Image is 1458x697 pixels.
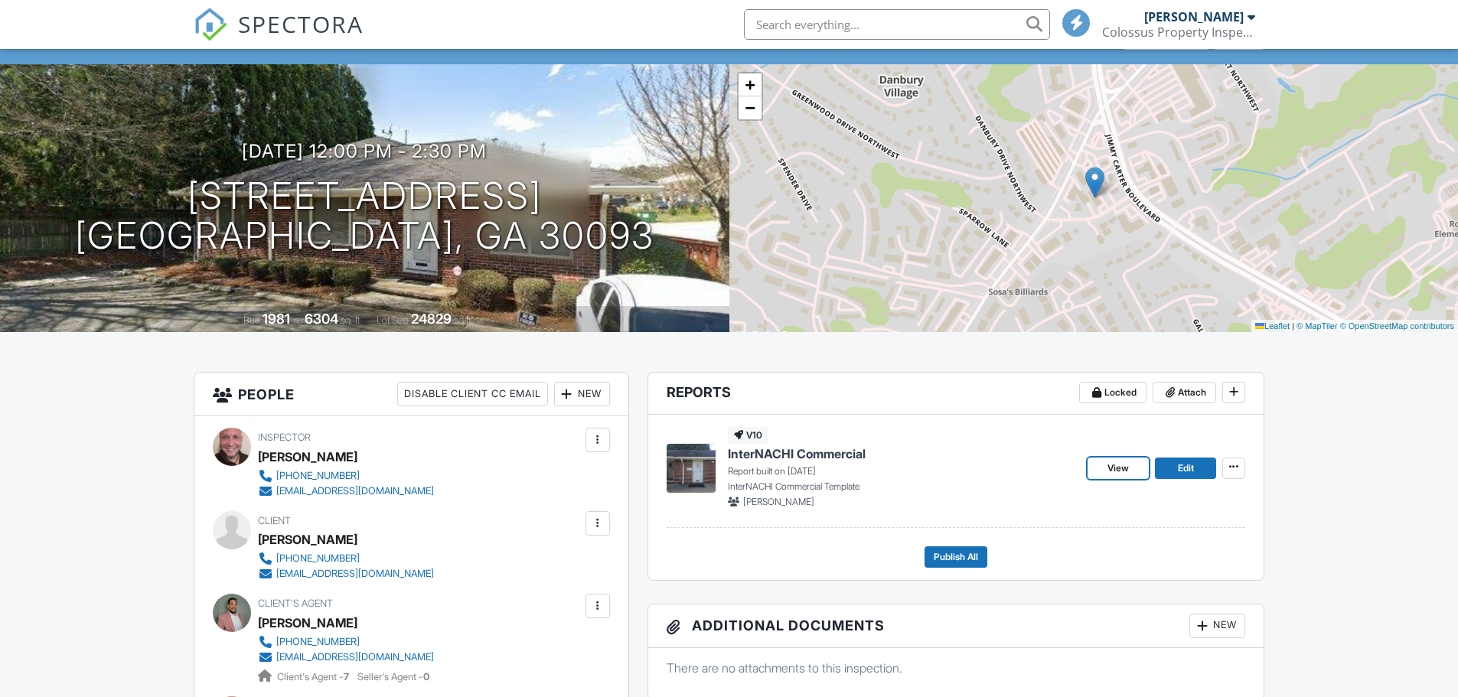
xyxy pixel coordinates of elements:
div: [PHONE_NUMBER] [276,470,360,482]
strong: 0 [423,671,429,682]
span: Client's Agent - [277,671,351,682]
a: [EMAIL_ADDRESS][DOMAIN_NAME] [258,566,434,581]
a: [PHONE_NUMBER] [258,551,434,566]
h3: [DATE] 12:00 pm - 2:30 pm [242,141,487,161]
div: [PERSON_NAME] [258,528,357,551]
p: There are no attachments to this inspection. [667,660,1246,676]
a: [PERSON_NAME] [258,611,357,634]
img: Marker [1085,167,1104,198]
div: [PERSON_NAME] [258,445,357,468]
div: [PHONE_NUMBER] [276,552,360,565]
a: Leaflet [1255,321,1290,331]
span: Seller's Agent - [357,671,429,682]
a: [PHONE_NUMBER] [258,634,434,650]
span: Client's Agent [258,598,333,609]
span: | [1292,321,1294,331]
img: The Best Home Inspection Software - Spectora [194,8,227,41]
span: SPECTORA [238,8,364,40]
a: © MapTiler [1297,321,1338,331]
a: Zoom out [739,96,762,119]
div: 1981 [263,311,290,327]
div: [PERSON_NAME] [1144,9,1244,24]
div: [EMAIL_ADDRESS][DOMAIN_NAME] [276,485,434,497]
div: 24829 [411,311,452,327]
span: Client [258,515,291,526]
div: [EMAIL_ADDRESS][DOMAIN_NAME] [276,651,434,663]
div: New [1189,614,1245,638]
a: Zoom in [739,73,762,96]
input: Search everything... [744,9,1050,40]
div: Client View [1124,28,1208,49]
span: − [745,98,755,117]
div: 6304 [305,311,338,327]
a: [PHONE_NUMBER] [258,468,434,484]
div: [EMAIL_ADDRESS][DOMAIN_NAME] [276,568,434,580]
span: sq.ft. [454,314,473,326]
div: Disable Client CC Email [397,382,548,406]
div: Colossus Property Inspections, LLC [1102,24,1255,40]
h1: [STREET_ADDRESS] [GEOGRAPHIC_DATA], GA 30093 [75,176,654,257]
a: [EMAIL_ADDRESS][DOMAIN_NAME] [258,650,434,665]
div: New [554,382,610,406]
a: © OpenStreetMap contributors [1340,321,1454,331]
strong: 7 [344,671,349,682]
a: SPECTORA [194,21,364,53]
span: sq. ft. [341,314,362,326]
h3: People [194,373,628,416]
a: [EMAIL_ADDRESS][DOMAIN_NAME] [258,484,434,499]
span: Lot Size [377,314,409,326]
div: [PHONE_NUMBER] [276,636,360,648]
div: More [1214,28,1264,49]
span: Inspector [258,432,311,443]
span: Built [243,314,260,326]
span: + [745,75,755,94]
h3: Additional Documents [648,604,1264,648]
